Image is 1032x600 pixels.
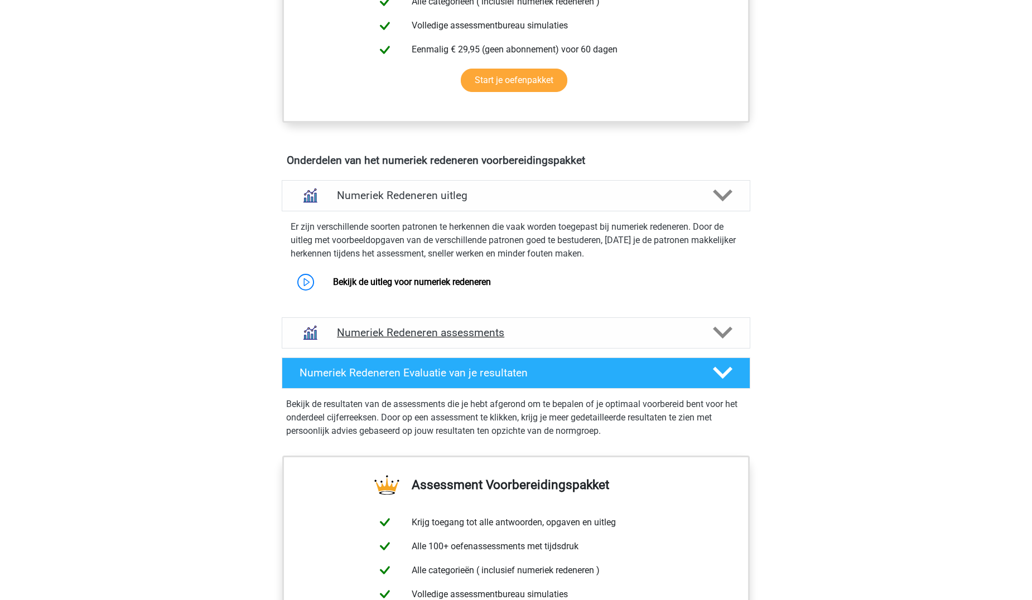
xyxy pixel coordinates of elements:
p: Bekijk de resultaten van de assessments die je hebt afgerond om te bepalen of je optimaal voorber... [286,398,746,438]
a: Start je oefenpakket [461,69,567,92]
h4: Numeriek Redeneren Evaluatie van je resultaten [300,366,695,379]
h4: Onderdelen van het numeriek redeneren voorbereidingspakket [287,154,745,167]
h4: Numeriek Redeneren assessments [337,326,695,339]
a: Numeriek Redeneren Evaluatie van je resultaten [277,357,755,389]
p: Er zijn verschillende soorten patronen te herkennen die vaak worden toegepast bij numeriek redene... [291,220,741,260]
a: assessments Numeriek Redeneren assessments [277,317,755,349]
img: numeriek redeneren assessments [296,318,324,347]
a: uitleg Numeriek Redeneren uitleg [277,180,755,211]
img: numeriek redeneren uitleg [296,181,324,210]
h4: Numeriek Redeneren uitleg [337,189,695,202]
a: Bekijk de uitleg voor numeriek redeneren [333,277,491,287]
